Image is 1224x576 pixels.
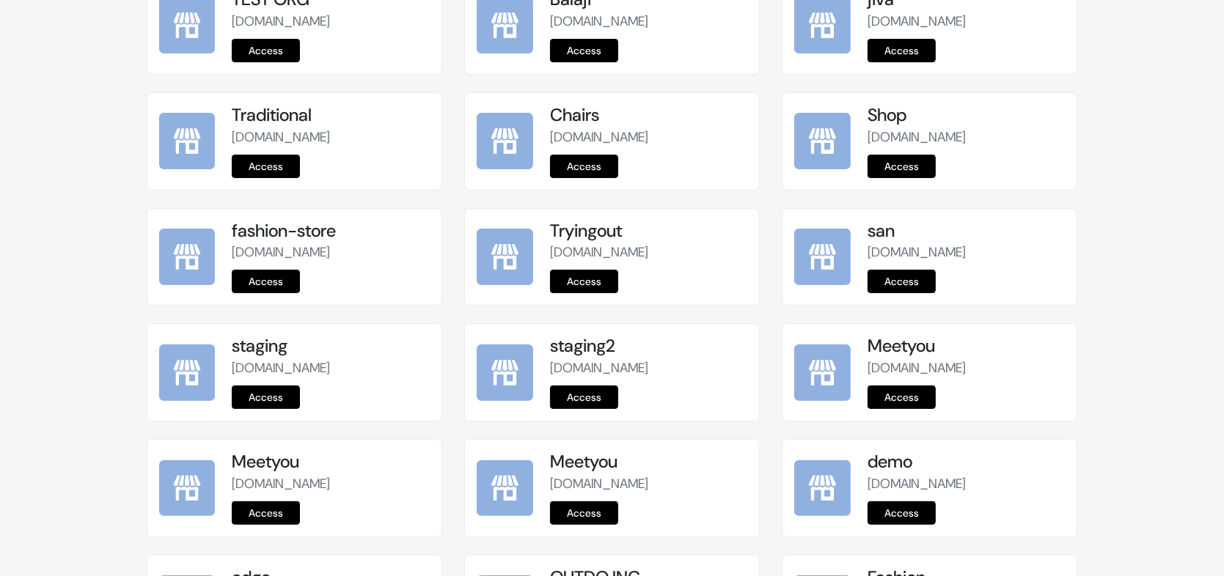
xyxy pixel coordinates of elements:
p: [DOMAIN_NAME] [550,12,747,32]
a: Access [232,501,300,525]
p: [DOMAIN_NAME] [232,12,429,32]
img: Tryingout [477,229,533,285]
p: [DOMAIN_NAME] [232,128,429,147]
p: [DOMAIN_NAME] [232,358,429,378]
p: [DOMAIN_NAME] [550,243,747,262]
a: Access [868,501,936,525]
a: Access [868,39,936,62]
a: Access [868,270,936,293]
h5: Shop [868,105,1065,126]
img: Chairs [477,113,533,169]
h5: Meetyou [232,451,429,473]
img: staging2 [477,344,533,401]
h5: Traditional [232,105,429,126]
a: Access [232,155,300,178]
p: [DOMAIN_NAME] [868,358,1065,378]
img: fashion-store [159,229,216,285]
img: Meetyou [159,460,216,517]
img: Meetyou [477,460,533,517]
h5: fashion-store [232,221,429,242]
h5: staging [232,336,429,357]
a: Access [550,39,618,62]
a: Access [232,270,300,293]
a: Access [550,270,618,293]
img: staging [159,344,216,401]
p: [DOMAIN_NAME] [232,474,429,494]
p: [DOMAIN_NAME] [868,243,1065,262]
p: [DOMAIN_NAME] [868,474,1065,494]
h5: Chairs [550,105,747,126]
a: Access [550,385,618,409]
h5: Meetyou [868,336,1065,357]
a: Access [232,39,300,62]
img: Shop [794,113,851,169]
img: demo [794,460,851,517]
img: san [794,229,851,285]
p: [DOMAIN_NAME] [868,12,1065,32]
a: Access [550,155,618,178]
img: Meetyou [794,344,851,401]
a: Access [868,385,936,409]
p: [DOMAIN_NAME] [232,243,429,262]
p: [DOMAIN_NAME] [550,128,747,147]
h5: Meetyou [550,451,747,473]
p: [DOMAIN_NAME] [550,474,747,494]
a: Access [232,385,300,409]
p: [DOMAIN_NAME] [868,128,1065,147]
h5: staging2 [550,336,747,357]
a: Access [550,501,618,525]
h5: san [868,221,1065,242]
h5: demo [868,451,1065,473]
a: Access [868,155,936,178]
h5: Tryingout [550,221,747,242]
p: [DOMAIN_NAME] [550,358,747,378]
img: Traditional [159,113,216,169]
